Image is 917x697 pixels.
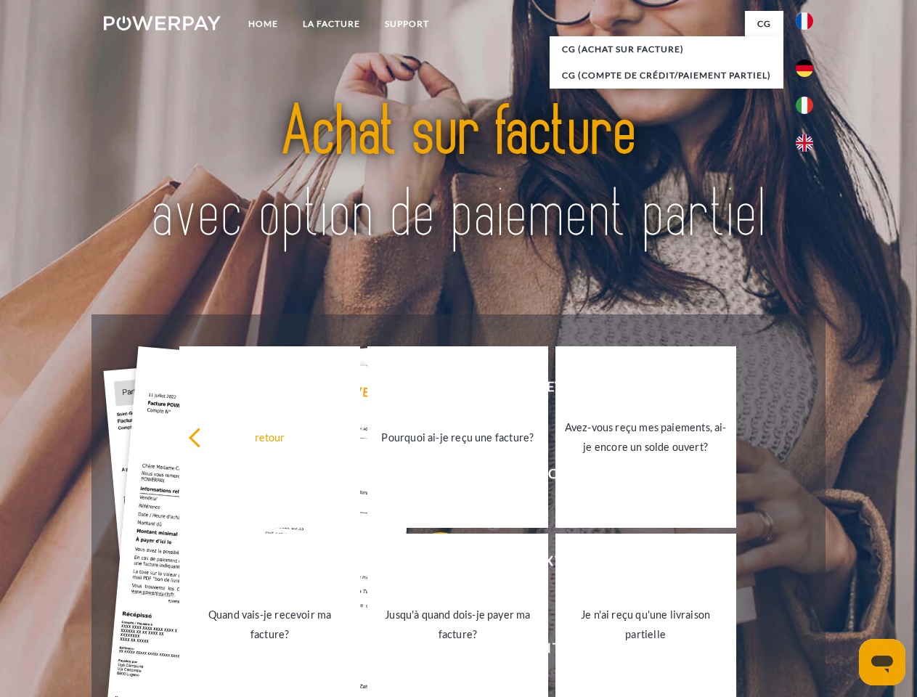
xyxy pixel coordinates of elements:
div: Avez-vous reçu mes paiements, ai-je encore un solde ouvert? [564,417,728,457]
img: de [796,60,813,77]
img: logo-powerpay-white.svg [104,16,221,30]
a: CG [745,11,783,37]
img: title-powerpay_fr.svg [139,70,778,278]
img: fr [796,12,813,30]
a: Avez-vous reçu mes paiements, ai-je encore un solde ouvert? [555,346,736,528]
iframe: Bouton de lancement de la fenêtre de messagerie [859,639,905,685]
div: Pourquoi ai-je reçu une facture? [376,427,539,447]
img: it [796,97,813,114]
div: Je n'ai reçu qu'une livraison partielle [564,605,728,644]
div: Jusqu'à quand dois-je payer ma facture? [376,605,539,644]
a: Home [236,11,290,37]
div: Quand vais-je recevoir ma facture? [188,605,351,644]
a: Support [372,11,441,37]
img: en [796,134,813,152]
div: retour [188,427,351,447]
a: CG (achat sur facture) [550,36,783,62]
a: CG (Compte de crédit/paiement partiel) [550,62,783,89]
a: LA FACTURE [290,11,372,37]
